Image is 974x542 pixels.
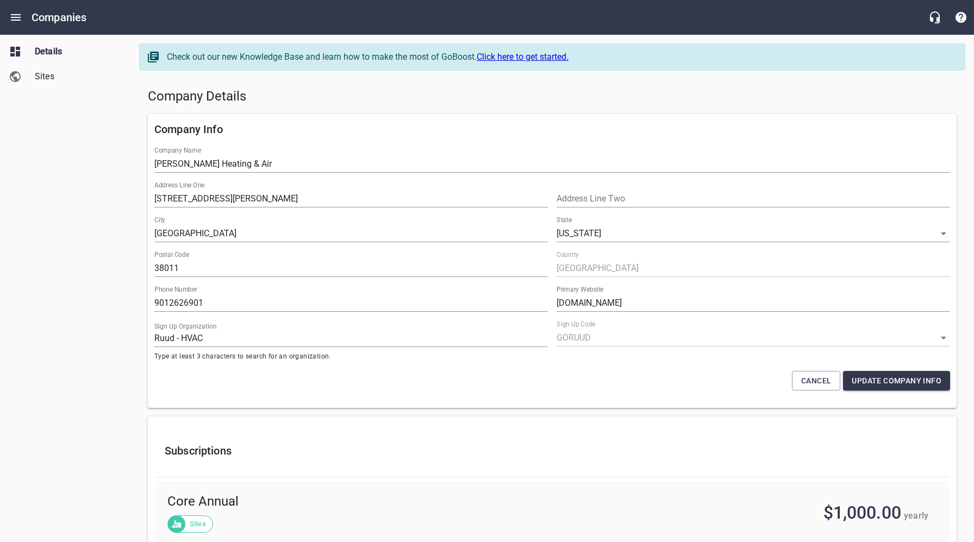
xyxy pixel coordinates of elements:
[148,88,957,105] h5: Company Details
[165,442,940,459] h6: Subscriptions
[852,374,941,388] span: Update Company Info
[792,371,840,391] button: Cancel
[948,4,974,30] button: Support Portal
[35,70,117,83] span: Sites
[922,4,948,30] button: Live Chat
[823,502,901,523] span: $1,000.00
[154,121,950,138] h6: Company Info
[154,251,189,258] label: Postal Code
[843,371,950,391] button: Update Company Info
[167,51,954,64] div: Check out our new Knowledge Base and learn how to make the most of GoBoost.
[904,511,928,521] span: yearly
[167,493,522,511] span: Core Annual
[557,251,579,258] label: Country
[154,217,165,223] label: City
[557,286,603,293] label: Primary Website
[183,519,213,530] span: Sites
[167,515,213,533] div: Sites
[801,374,831,388] span: Cancel
[557,217,572,223] label: State
[154,330,548,347] input: Start typing to search organizations
[154,351,548,362] span: Type at least 3 characters to search for an organization.
[154,286,197,293] label: Phone Number
[557,321,595,327] label: Sign Up Code
[35,45,117,58] span: Details
[154,182,204,188] label: Address Line One
[477,52,569,62] a: Click here to get started.
[3,4,29,30] button: Open drawer
[154,147,201,154] label: Company Name
[32,9,86,26] h6: Companies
